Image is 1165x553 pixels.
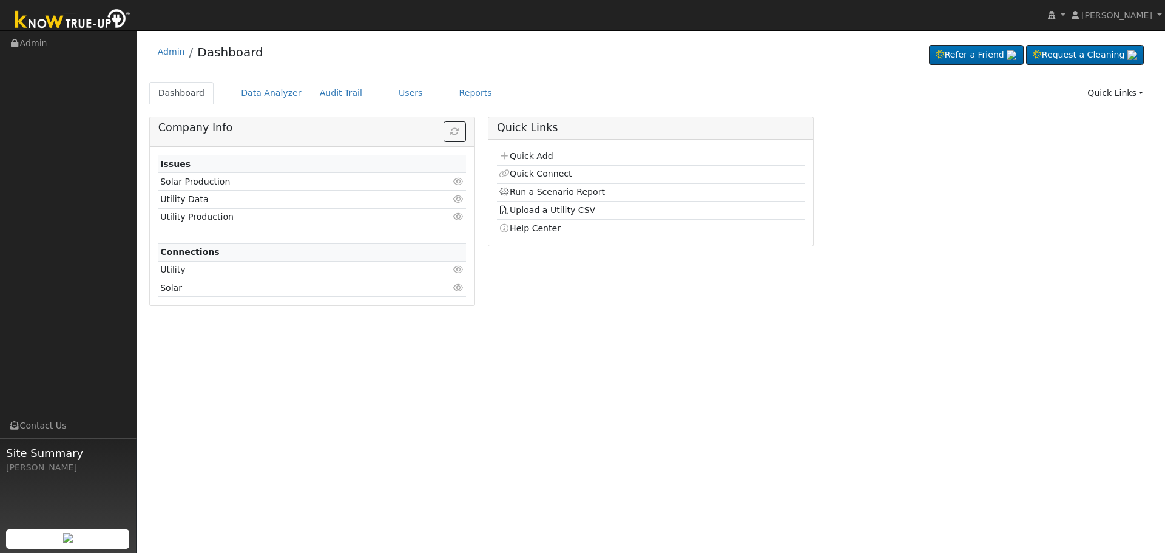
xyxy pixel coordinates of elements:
img: retrieve [1127,50,1137,60]
img: retrieve [63,533,73,543]
a: Refer a Friend [929,45,1024,66]
a: Audit Trail [311,82,371,104]
strong: Connections [160,247,220,257]
i: Click to view [453,177,464,186]
h5: Quick Links [497,121,805,134]
a: Quick Add [499,151,553,161]
td: Utility [158,261,416,279]
strong: Issues [160,159,191,169]
a: Help Center [499,223,561,233]
td: Utility Data [158,191,416,208]
h5: Company Info [158,121,466,134]
a: Users [390,82,432,104]
a: Reports [450,82,501,104]
a: Quick Links [1078,82,1152,104]
td: Solar Production [158,173,416,191]
a: Upload a Utility CSV [499,205,595,215]
a: Request a Cleaning [1026,45,1144,66]
i: Click to view [453,265,464,274]
a: Dashboard [149,82,214,104]
i: Click to view [453,212,464,221]
td: Utility Production [158,208,416,226]
span: Site Summary [6,445,130,461]
img: retrieve [1007,50,1016,60]
div: [PERSON_NAME] [6,461,130,474]
span: [PERSON_NAME] [1081,10,1152,20]
a: Data Analyzer [232,82,311,104]
i: Click to view [453,195,464,203]
a: Dashboard [197,45,263,59]
td: Solar [158,279,416,297]
a: Run a Scenario Report [499,187,605,197]
a: Quick Connect [499,169,572,178]
i: Click to view [453,283,464,292]
a: Admin [158,47,185,56]
img: Know True-Up [9,7,137,34]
